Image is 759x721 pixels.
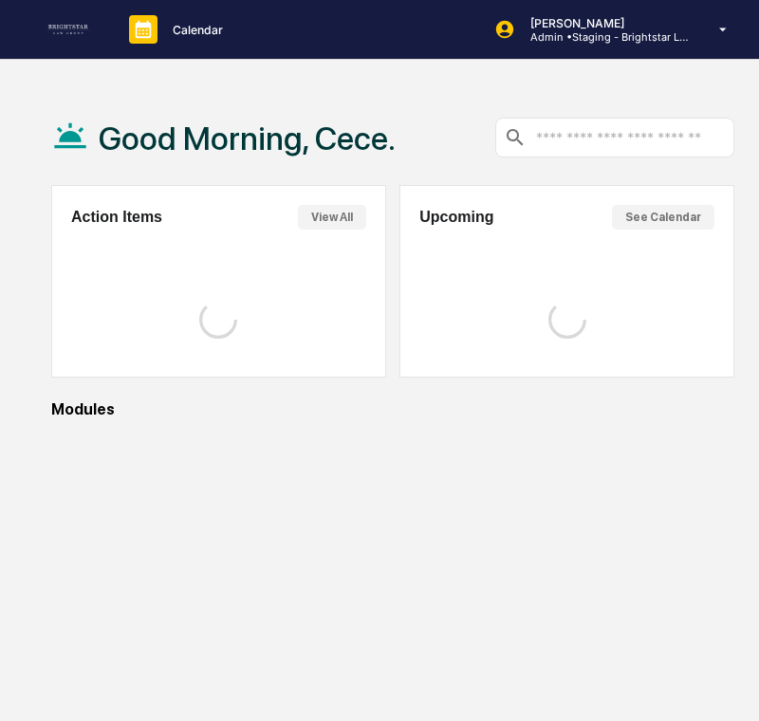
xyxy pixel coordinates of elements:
[612,205,714,230] button: See Calendar
[515,30,692,44] p: Admin • Staging - Brightstar Law Group
[51,400,734,418] div: Modules
[71,209,162,226] h2: Action Items
[46,25,91,34] img: logo
[298,205,366,230] button: View All
[99,120,396,157] h1: Good Morning, Cece.
[515,16,692,30] p: [PERSON_NAME]
[419,209,493,226] h2: Upcoming
[157,23,232,37] p: Calendar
